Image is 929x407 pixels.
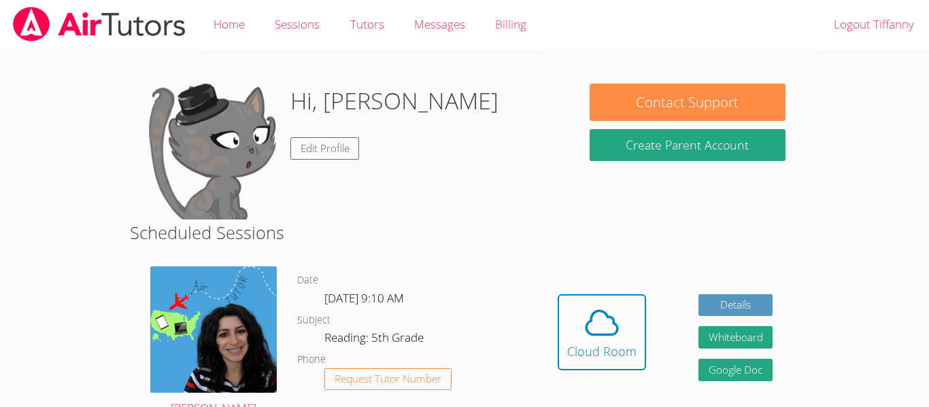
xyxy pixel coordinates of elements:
dd: Reading: 5th Grade [324,328,426,351]
span: Messages [414,16,465,32]
button: Contact Support [590,84,786,121]
a: Edit Profile [290,137,360,160]
a: Google Doc [698,359,773,381]
dt: Subject [297,312,331,329]
img: airtutors_banner-c4298cdbf04f3fff15de1276eac7730deb9818008684d7c2e4769d2f7ddbe033.png [12,7,187,41]
span: [DATE] 9:10 AM [324,290,404,306]
button: Whiteboard [698,326,773,349]
h1: Hi, [PERSON_NAME] [290,84,499,118]
a: Details [698,294,773,317]
dt: Phone [297,351,326,368]
dt: Date [297,272,318,289]
button: Create Parent Account [590,129,786,161]
img: air%20tutor%20avatar.png [150,266,277,393]
span: Request Tutor Number [335,374,441,384]
h2: Scheduled Sessions [130,219,799,245]
div: Cloud Room [567,342,637,361]
button: Request Tutor Number [324,368,452,391]
button: Cloud Room [558,294,646,370]
img: default.png [143,84,280,219]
